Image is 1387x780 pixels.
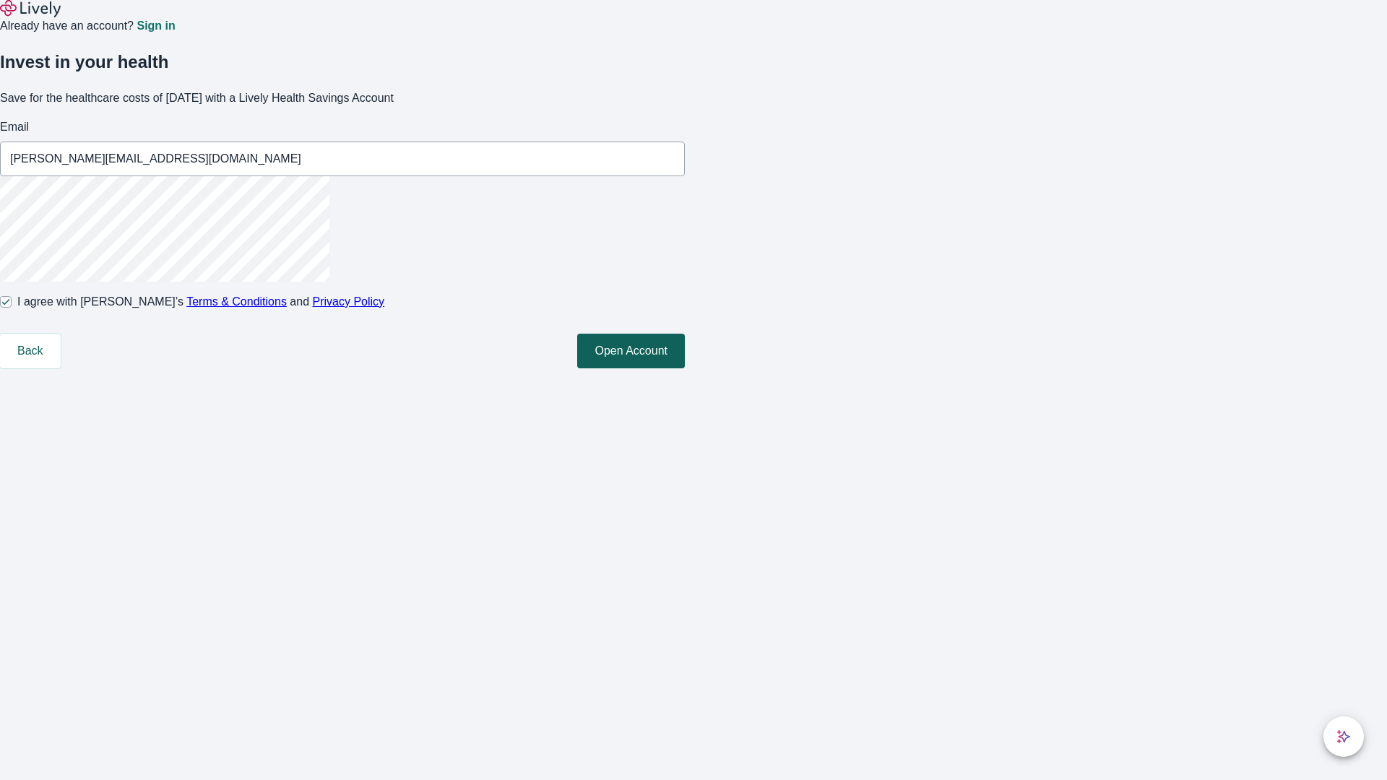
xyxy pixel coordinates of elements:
[17,293,384,311] span: I agree with [PERSON_NAME]’s and
[1336,729,1351,744] svg: Lively AI Assistant
[577,334,685,368] button: Open Account
[1323,716,1364,757] button: chat
[137,20,175,32] a: Sign in
[186,295,287,308] a: Terms & Conditions
[313,295,385,308] a: Privacy Policy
